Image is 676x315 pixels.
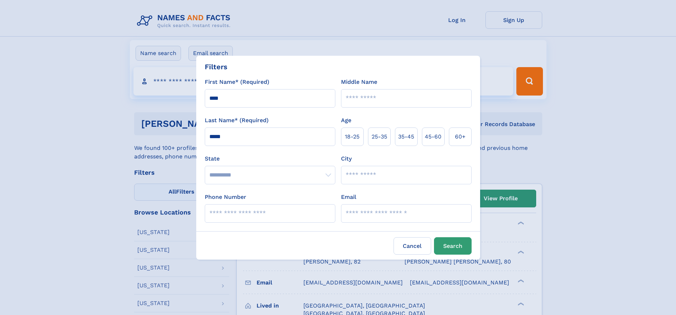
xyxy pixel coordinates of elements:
label: Last Name* (Required) [205,116,269,125]
label: Email [341,193,356,201]
label: City [341,154,352,163]
span: 60+ [455,132,466,141]
div: Filters [205,61,227,72]
label: State [205,154,335,163]
label: Age [341,116,351,125]
span: 18‑25 [345,132,359,141]
span: 45‑60 [425,132,441,141]
span: 25‑35 [372,132,387,141]
label: Cancel [394,237,431,255]
span: 35‑45 [398,132,414,141]
label: Phone Number [205,193,246,201]
label: Middle Name [341,78,377,86]
button: Search [434,237,472,255]
label: First Name* (Required) [205,78,269,86]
